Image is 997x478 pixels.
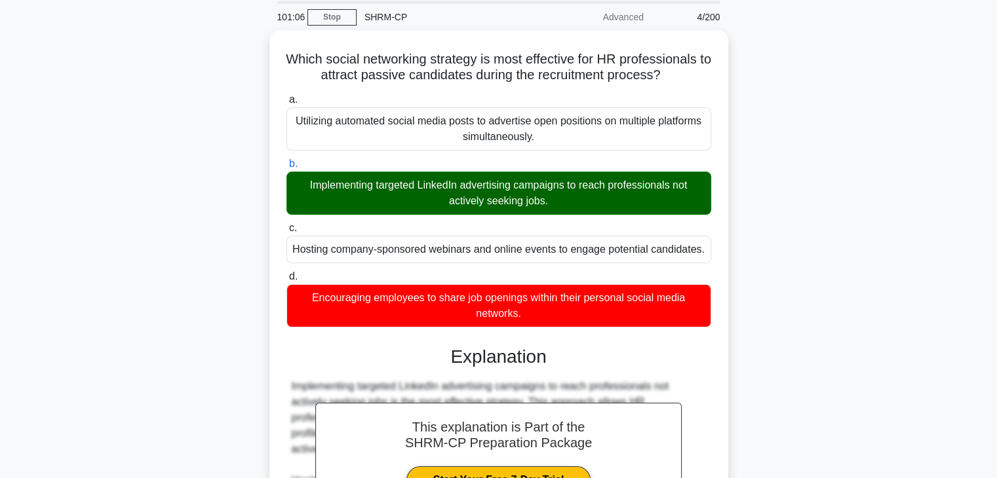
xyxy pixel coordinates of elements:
div: Advanced [537,4,652,30]
span: c. [289,222,297,233]
a: Stop [307,9,357,26]
div: 101:06 [269,4,307,30]
div: Hosting company-sponsored webinars and online events to engage potential candidates. [286,236,711,263]
span: b. [289,158,298,169]
div: 4/200 [652,4,728,30]
div: Implementing targeted LinkedIn advertising campaigns to reach professionals not actively seeking ... [286,172,711,215]
div: Utilizing automated social media posts to advertise open positions on multiple platforms simultan... [286,107,711,151]
div: SHRM-CP [357,4,537,30]
div: Encouraging employees to share job openings within their personal social media networks. [286,284,711,327]
h3: Explanation [294,346,703,368]
span: a. [289,94,298,105]
h5: Which social networking strategy is most effective for HR professionals to attract passive candid... [285,51,713,84]
span: d. [289,270,298,282]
